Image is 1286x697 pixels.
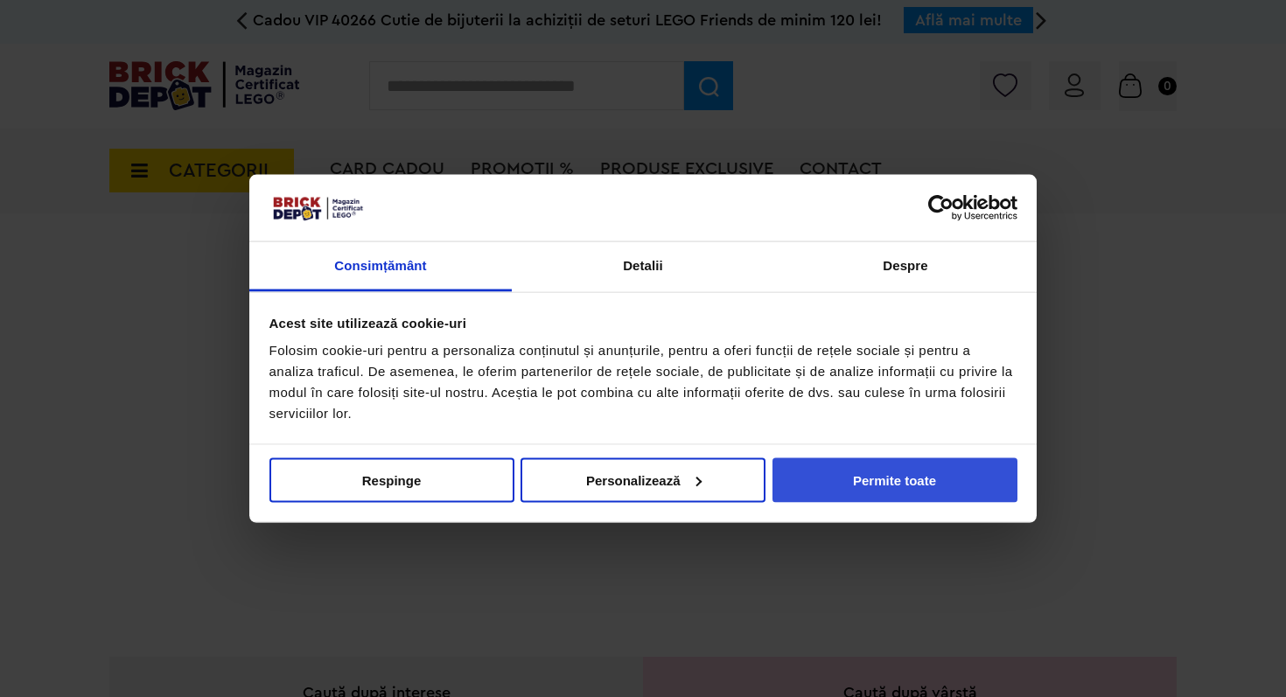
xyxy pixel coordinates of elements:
img: siglă [269,194,366,222]
a: Usercentrics Cookiebot - opens in a new window [864,194,1017,220]
div: Folosim cookie-uri pentru a personaliza conținutul și anunțurile, pentru a oferi funcții de rețel... [269,340,1017,424]
a: Despre [774,242,1037,292]
div: Acest site utilizează cookie-uri [269,312,1017,333]
button: Permite toate [772,457,1017,502]
a: Detalii [512,242,774,292]
button: Respinge [269,457,514,502]
button: Personalizează [521,457,765,502]
a: Consimțământ [249,242,512,292]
